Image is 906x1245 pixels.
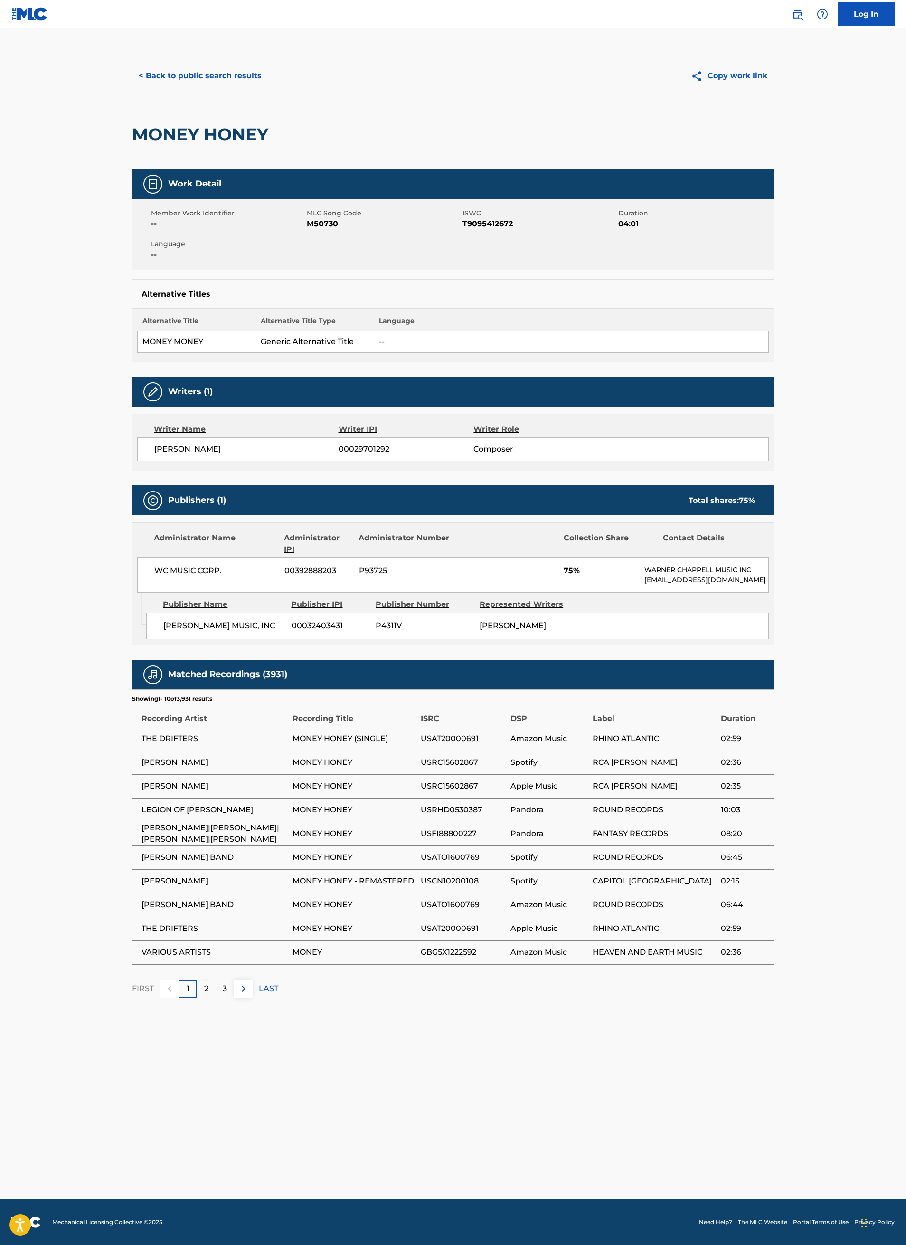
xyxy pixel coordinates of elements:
div: Administrator Number [359,532,451,555]
span: 00029701292 [339,444,473,455]
span: Spotify [510,875,588,887]
span: ISWC [462,208,616,218]
span: USATO1600769 [421,899,505,911]
span: CAPITOL [GEOGRAPHIC_DATA] [593,875,716,887]
span: 02:59 [721,733,769,744]
img: MLC Logo [11,7,48,21]
div: Recording Title [293,703,416,725]
span: Amazon Music [510,947,588,958]
h5: Work Detail [168,178,221,189]
div: Label [593,703,716,725]
div: Publisher Number [376,599,472,610]
span: [PERSON_NAME] [142,780,288,792]
img: help [817,9,828,20]
span: RHINO ATLANTIC [593,733,716,744]
iframe: Chat Widget [859,1199,906,1245]
p: [EMAIL_ADDRESS][DOMAIN_NAME] [644,575,768,585]
button: Copy work link [684,64,774,88]
span: 08:20 [721,828,769,839]
span: Pandora [510,804,588,816]
div: ISRC [421,703,505,725]
div: Recording Artist [142,703,288,725]
span: [PERSON_NAME] [142,875,288,887]
span: USAT20000691 [421,733,505,744]
span: Spotify [510,852,588,863]
a: The MLC Website [738,1218,787,1226]
span: 02:36 [721,757,769,768]
div: Writer IPI [339,424,474,435]
span: [PERSON_NAME] [154,444,339,455]
span: HEAVEN AND EARTH MUSIC [593,947,716,958]
span: [PERSON_NAME] BAND [142,899,288,911]
span: 02:36 [721,947,769,958]
span: [PERSON_NAME] BAND [142,852,288,863]
img: Matched Recordings [147,669,159,680]
div: Collection Share [564,532,656,555]
span: 06:44 [721,899,769,911]
span: -- [151,218,304,230]
td: -- [374,331,769,353]
span: T9095412672 [462,218,616,230]
span: USRC15602867 [421,780,505,792]
p: WARNER CHAPPELL MUSIC INC [644,565,768,575]
img: Work Detail [147,178,159,190]
div: Total shares: [689,495,755,506]
span: GBG5X1222592 [421,947,505,958]
img: Writers [147,386,159,398]
div: Duration [721,703,769,725]
span: USFI88800227 [421,828,505,839]
span: MLC Song Code [307,208,460,218]
h5: Alternative Titles [142,289,764,299]
span: USRC15602867 [421,757,505,768]
span: MONEY HONEY [293,828,416,839]
span: Composer [473,444,596,455]
span: 00392888203 [284,565,352,576]
div: Publisher Name [163,599,284,610]
a: Public Search [788,5,807,24]
div: Administrator IPI [284,532,351,555]
p: Showing 1 - 10 of 3,931 results [132,695,212,703]
span: MONEY HONEY [293,923,416,934]
span: Amazon Music [510,899,588,911]
p: 1 [187,983,189,994]
h5: Writers (1) [168,386,213,397]
span: Duration [618,208,772,218]
div: Publisher IPI [291,599,368,610]
span: Member Work Identifier [151,208,304,218]
span: Mechanical Licensing Collective © 2025 [52,1218,162,1226]
p: LAST [259,983,278,994]
span: M50730 [307,218,460,230]
span: Apple Music [510,923,588,934]
h5: Publishers (1) [168,495,226,506]
span: [PERSON_NAME] [480,621,546,630]
h5: Matched Recordings (3931) [168,669,287,680]
img: Copy work link [691,70,708,82]
span: USAT20000691 [421,923,505,934]
span: USCN10200108 [421,875,505,887]
img: search [792,9,803,20]
span: Spotify [510,757,588,768]
span: MONEY [293,947,416,958]
span: Amazon Music [510,733,588,744]
span: THE DRIFTERS [142,923,288,934]
td: Generic Alternative Title [256,331,374,353]
span: MONEY HONEY [293,804,416,816]
span: ROUND RECORDS [593,899,716,911]
span: MONEY HONEY [293,899,416,911]
span: [PERSON_NAME]|[PERSON_NAME]|[PERSON_NAME]|[PERSON_NAME] [142,822,288,845]
div: Represented Writers [480,599,576,610]
span: RCA [PERSON_NAME] [593,780,716,792]
span: P93725 [359,565,451,576]
th: Language [374,316,769,331]
span: USATO1600769 [421,852,505,863]
span: 75 % [739,496,755,505]
span: P4311V [376,620,472,632]
a: Portal Terms of Use [793,1218,849,1226]
p: 3 [223,983,227,994]
div: DSP [510,703,588,725]
span: MONEY HONEY - REMASTERED [293,875,416,887]
button: < Back to public search results [132,64,268,88]
span: MONEY HONEY [293,757,416,768]
img: right [238,983,249,994]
